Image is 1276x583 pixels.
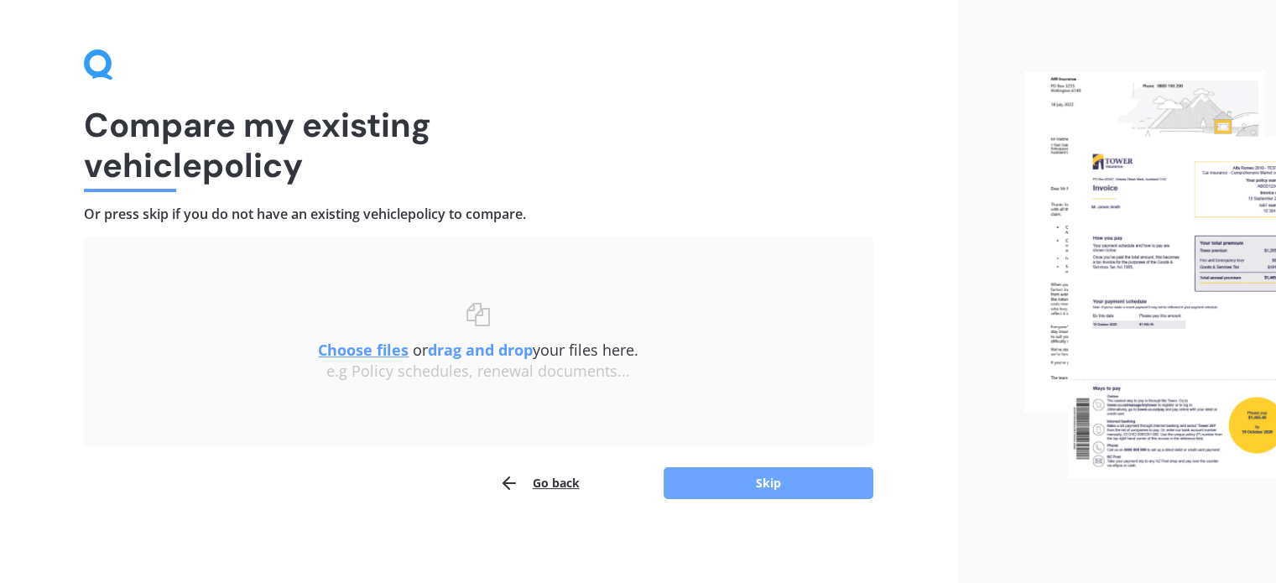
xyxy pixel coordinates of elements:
img: files.webp [1024,71,1276,478]
b: drag and drop [428,340,533,360]
button: Skip [664,467,873,499]
h1: Compare my existing vehicle policy [84,105,873,185]
div: e.g Policy schedules, renewal documents... [117,362,840,381]
span: or your files here. [318,340,638,360]
h4: Or press skip if you do not have an existing vehicle policy to compare. [84,206,873,223]
u: Choose files [318,340,409,360]
button: Go back [499,466,580,500]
